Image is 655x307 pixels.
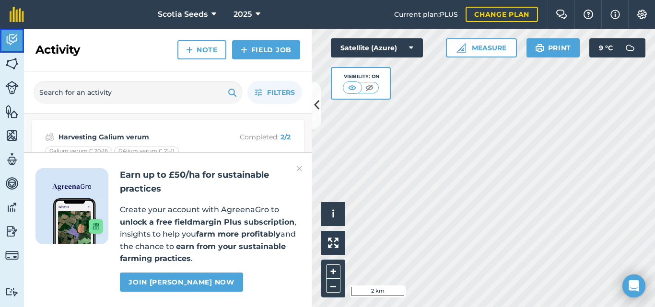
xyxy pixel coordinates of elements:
img: svg+xml;base64,PHN2ZyB4bWxucz0iaHR0cDovL3d3dy53My5vcmcvMjAwMC9zdmciIHdpZHRoPSIyMiIgaGVpZ2h0PSIzMC... [296,163,302,174]
img: svg+xml;base64,PHN2ZyB4bWxucz0iaHR0cDovL3d3dy53My5vcmcvMjAwMC9zdmciIHdpZHRoPSI1MCIgaGVpZ2h0PSI0MC... [363,83,375,92]
div: GAlium verum C 21-11 [114,147,179,156]
img: Screenshot of the Gro app [53,198,103,244]
button: Filters [247,81,302,104]
img: Four arrows, one pointing top left, one top right, one bottom right and the last bottom left [328,238,339,248]
div: Visibility: On [343,73,379,80]
img: A question mark icon [583,10,594,19]
p: Create your account with AgreenaGro to , insights to help you and the chance to . [120,204,300,265]
strong: earn from your sustainable farming practices [120,242,286,263]
img: svg+xml;base64,PHN2ZyB4bWxucz0iaHR0cDovL3d3dy53My5vcmcvMjAwMC9zdmciIHdpZHRoPSIxNyIgaGVpZ2h0PSIxNy... [610,9,620,20]
button: Satellite (Azure) [331,38,423,57]
span: 2025 [234,9,252,20]
a: Change plan [466,7,538,22]
span: i [332,208,335,220]
button: + [326,264,340,279]
img: svg+xml;base64,PD94bWwgdmVyc2lvbj0iMS4wIiBlbmNvZGluZz0idXRmLTgiPz4KPCEtLSBHZW5lcmF0b3I6IEFkb2JlIE... [5,81,19,94]
img: svg+xml;base64,PD94bWwgdmVyc2lvbj0iMS4wIiBlbmNvZGluZz0idXRmLTgiPz4KPCEtLSBHZW5lcmF0b3I6IEFkb2JlIE... [45,131,54,143]
strong: farm more profitably [196,229,281,239]
img: svg+xml;base64,PHN2ZyB4bWxucz0iaHR0cDovL3d3dy53My5vcmcvMjAwMC9zdmciIHdpZHRoPSI1NiIgaGVpZ2h0PSI2MC... [5,57,19,71]
span: Scotia Seeds [158,9,208,20]
div: Open Intercom Messenger [622,274,645,297]
strong: Harvesting Galium verum [58,132,211,142]
button: Measure [446,38,517,57]
img: svg+xml;base64,PD94bWwgdmVyc2lvbj0iMS4wIiBlbmNvZGluZz0idXRmLTgiPz4KPCEtLSBHZW5lcmF0b3I6IEFkb2JlIE... [5,176,19,191]
img: A cog icon [636,10,648,19]
button: – [326,279,340,293]
img: svg+xml;base64,PHN2ZyB4bWxucz0iaHR0cDovL3d3dy53My5vcmcvMjAwMC9zdmciIHdpZHRoPSIxOSIgaGVpZ2h0PSIyNC... [535,42,544,54]
img: svg+xml;base64,PD94bWwgdmVyc2lvbj0iMS4wIiBlbmNvZGluZz0idXRmLTgiPz4KPCEtLSBHZW5lcmF0b3I6IEFkb2JlIE... [5,200,19,215]
img: svg+xml;base64,PHN2ZyB4bWxucz0iaHR0cDovL3d3dy53My5vcmcvMjAwMC9zdmciIHdpZHRoPSI1MCIgaGVpZ2h0PSI0MC... [346,83,358,92]
div: Galium verum C 20-16 [45,147,112,156]
input: Search for an activity [34,81,243,104]
button: Print [526,38,580,57]
img: svg+xml;base64,PHN2ZyB4bWxucz0iaHR0cDovL3d3dy53My5vcmcvMjAwMC9zdmciIHdpZHRoPSIxOSIgaGVpZ2h0PSIyNC... [228,87,237,98]
img: fieldmargin Logo [10,7,24,22]
span: Current plan : PLUS [394,9,458,20]
h2: Earn up to £50/ha for sustainable practices [120,168,300,196]
a: Join [PERSON_NAME] now [120,273,243,292]
img: svg+xml;base64,PHN2ZyB4bWxucz0iaHR0cDovL3d3dy53My5vcmcvMjAwMC9zdmciIHdpZHRoPSIxNCIgaGVpZ2h0PSIyNC... [186,44,193,56]
img: svg+xml;base64,PD94bWwgdmVyc2lvbj0iMS4wIiBlbmNvZGluZz0idXRmLTgiPz4KPCEtLSBHZW5lcmF0b3I6IEFkb2JlIE... [5,224,19,239]
img: svg+xml;base64,PHN2ZyB4bWxucz0iaHR0cDovL3d3dy53My5vcmcvMjAwMC9zdmciIHdpZHRoPSI1NiIgaGVpZ2h0PSI2MC... [5,128,19,143]
img: svg+xml;base64,PHN2ZyB4bWxucz0iaHR0cDovL3d3dy53My5vcmcvMjAwMC9zdmciIHdpZHRoPSI1NiIgaGVpZ2h0PSI2MC... [5,104,19,119]
button: 9 °C [589,38,645,57]
a: Field Job [232,40,300,59]
button: i [321,202,345,226]
img: svg+xml;base64,PD94bWwgdmVyc2lvbj0iMS4wIiBlbmNvZGluZz0idXRmLTgiPz4KPCEtLSBHZW5lcmF0b3I6IEFkb2JlIE... [5,33,19,47]
span: 9 ° C [599,38,613,57]
img: Two speech bubbles overlapping with the left bubble in the forefront [556,10,567,19]
a: Note [177,40,226,59]
strong: unlock a free fieldmargin Plus subscription [120,217,294,227]
img: svg+xml;base64,PD94bWwgdmVyc2lvbj0iMS4wIiBlbmNvZGluZz0idXRmLTgiPz4KPCEtLSBHZW5lcmF0b3I6IEFkb2JlIE... [5,152,19,167]
span: Filters [267,87,295,98]
img: Ruler icon [456,43,466,53]
strong: 2 / 2 [281,133,291,141]
img: svg+xml;base64,PD94bWwgdmVyc2lvbj0iMS4wIiBlbmNvZGluZz0idXRmLTgiPz4KPCEtLSBHZW5lcmF0b3I6IEFkb2JlIE... [5,249,19,262]
img: svg+xml;base64,PD94bWwgdmVyc2lvbj0iMS4wIiBlbmNvZGluZz0idXRmLTgiPz4KPCEtLSBHZW5lcmF0b3I6IEFkb2JlIE... [620,38,640,57]
a: Harvesting Galium verumCompleted: 2/2Galium verum C 20-16GAlium verum C 21-11Clock with arrow poi... [37,125,298,180]
h2: Activity [35,42,80,57]
img: svg+xml;base64,PD94bWwgdmVyc2lvbj0iMS4wIiBlbmNvZGluZz0idXRmLTgiPz4KPCEtLSBHZW5lcmF0b3I6IEFkb2JlIE... [5,287,19,296]
img: svg+xml;base64,PHN2ZyB4bWxucz0iaHR0cDovL3d3dy53My5vcmcvMjAwMC9zdmciIHdpZHRoPSIxNCIgaGVpZ2h0PSIyNC... [241,44,247,56]
p: Completed : [214,132,291,142]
